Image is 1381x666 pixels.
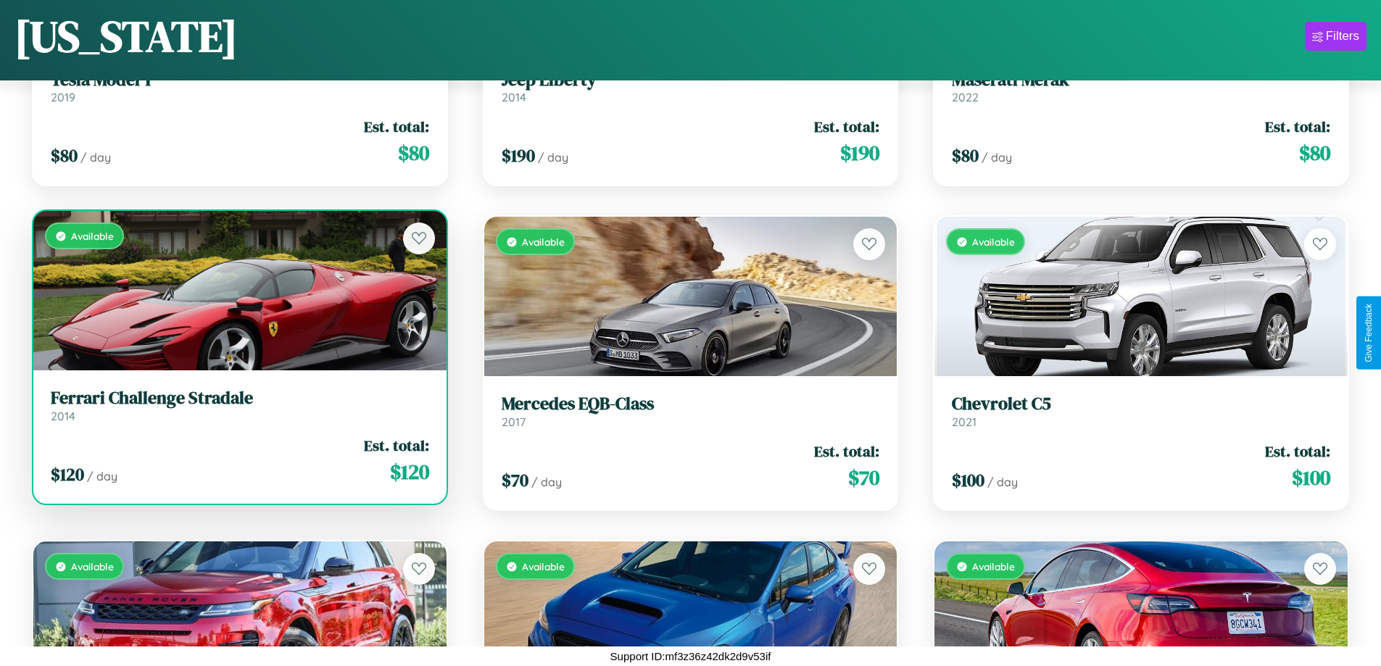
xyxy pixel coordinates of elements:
[51,409,75,423] span: 2014
[1292,463,1330,492] span: $ 100
[51,90,75,104] span: 2019
[952,394,1330,415] h3: Chevrolet C5
[952,143,979,167] span: $ 80
[972,236,1015,248] span: Available
[71,560,114,573] span: Available
[1265,441,1330,462] span: Est. total:
[1299,138,1330,167] span: $ 80
[987,475,1018,489] span: / day
[51,70,429,105] a: Tesla Model Y2019
[502,415,526,429] span: 2017
[364,435,429,456] span: Est. total:
[538,150,568,165] span: / day
[840,138,879,167] span: $ 190
[1364,304,1374,362] div: Give Feedback
[502,70,880,105] a: Jeep Liberty2014
[1326,29,1359,43] div: Filters
[502,468,528,492] span: $ 70
[522,236,565,248] span: Available
[51,462,84,486] span: $ 120
[1265,116,1330,137] span: Est. total:
[814,116,879,137] span: Est. total:
[522,560,565,573] span: Available
[972,560,1015,573] span: Available
[952,90,979,104] span: 2022
[502,394,880,429] a: Mercedes EQB-Class2017
[398,138,429,167] span: $ 80
[952,70,1330,105] a: Maserati Merak2022
[51,388,429,409] h3: Ferrari Challenge Stradale
[952,394,1330,429] a: Chevrolet C52021
[814,441,879,462] span: Est. total:
[87,469,117,483] span: / day
[364,116,429,137] span: Est. total:
[14,7,238,66] h1: [US_STATE]
[952,468,984,492] span: $ 100
[51,388,429,423] a: Ferrari Challenge Stradale2014
[1305,22,1367,51] button: Filters
[390,457,429,486] span: $ 120
[502,394,880,415] h3: Mercedes EQB-Class
[848,463,879,492] span: $ 70
[502,143,535,167] span: $ 190
[982,150,1012,165] span: / day
[80,150,111,165] span: / day
[952,415,976,429] span: 2021
[502,90,526,104] span: 2014
[71,230,114,242] span: Available
[610,646,771,666] p: Support ID: mf3z36z42dk2d9v53if
[51,143,78,167] span: $ 80
[531,475,562,489] span: / day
